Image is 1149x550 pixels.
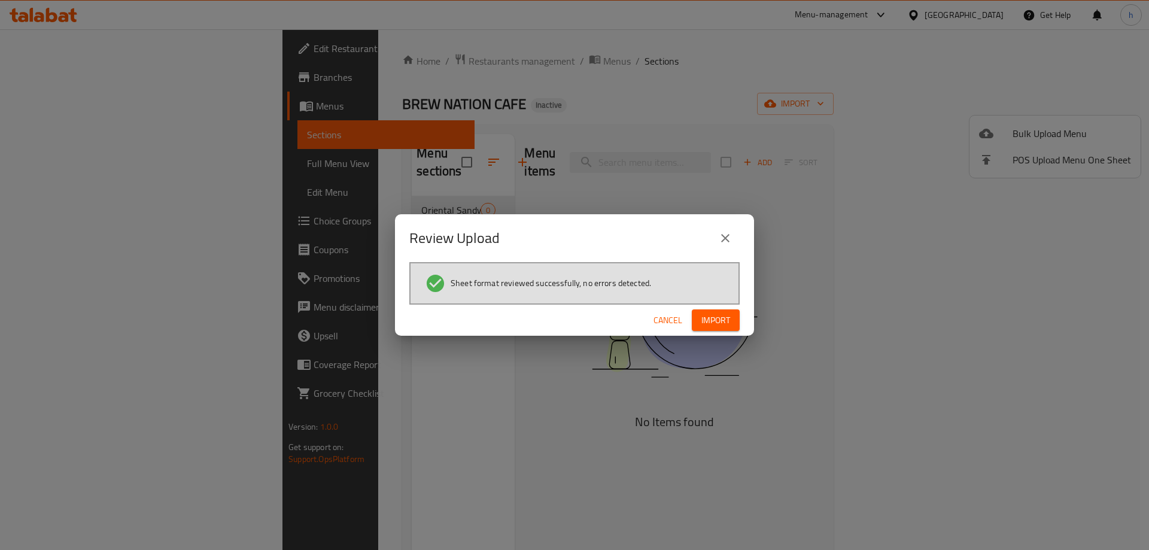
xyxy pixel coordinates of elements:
button: Cancel [649,309,687,332]
button: close [711,224,740,253]
h2: Review Upload [409,229,500,248]
span: Sheet format reviewed successfully, no errors detected. [451,277,651,289]
span: Import [701,313,730,328]
span: Cancel [653,313,682,328]
button: Import [692,309,740,332]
